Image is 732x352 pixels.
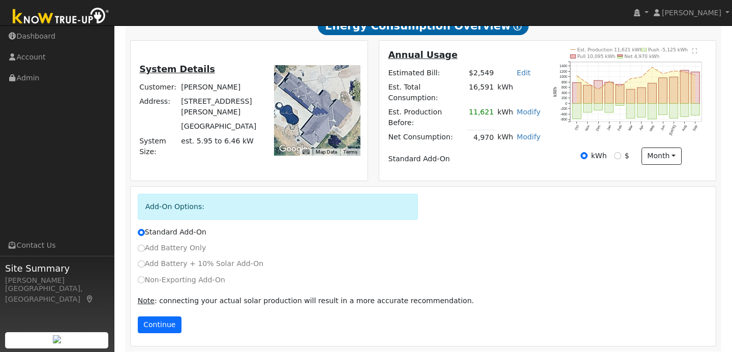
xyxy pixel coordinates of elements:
rect: onclick="" [648,104,657,120]
label: Standard Add-On [138,227,206,238]
rect: onclick="" [626,89,635,103]
img: Know True-Up [8,6,114,28]
td: Estimated Bill: [386,66,467,80]
a: Open this area in Google Maps (opens a new window) [277,142,310,156]
rect: onclick="" [659,104,667,115]
circle: onclick="" [673,70,675,72]
circle: onclick="" [684,71,685,73]
circle: onclick="" [641,76,643,78]
text: Mar [627,124,633,131]
circle: onclick="" [576,75,577,77]
rect: onclick="" [648,83,657,104]
text: Apr [638,124,645,131]
rect: onclick="" [659,78,667,104]
a: Terms (opens in new tab) [343,149,357,155]
circle: onclick="" [587,82,588,84]
text: 1200 [560,70,567,73]
text: Jun [660,125,665,131]
button: month [642,148,682,165]
td: System Size: [138,134,179,159]
img: Google [277,142,310,156]
rect: onclick="" [691,104,700,115]
span: : connecting your actual solar production will result in a more accurate recommendation. [138,297,474,305]
rect: onclick="" [605,104,614,113]
div: [GEOGRAPHIC_DATA], [GEOGRAPHIC_DATA] [5,283,109,305]
text: Feb [617,125,622,132]
rect: onclick="" [572,83,581,104]
circle: onclick="" [662,73,664,75]
td: Standard Add-On [386,152,542,166]
a: Map [85,295,95,303]
rect: onclick="" [680,104,689,117]
div: [PERSON_NAME] [5,275,109,286]
span: est. 5.95 to 6.46 kW [181,137,254,145]
text: 1000 [560,75,567,78]
label: Add Battery + 10% Solar Add-On [138,258,264,269]
td: Est. Total Consumption: [386,80,467,105]
text: Est. Production 11,621 kWh [577,47,643,52]
td: 16,591 [467,80,496,105]
text: Sep [692,125,698,132]
circle: onclick="" [598,89,599,91]
text: 400 [561,91,567,95]
button: Map Data [316,149,337,156]
a: Edit [517,69,531,77]
td: 4,970 [467,130,496,145]
rect: onclick="" [572,104,581,119]
rect: onclick="" [680,70,689,103]
text: Nov [584,124,590,131]
rect: onclick="" [594,80,603,103]
circle: onclick="" [695,74,696,76]
rect: onclick="" [594,104,603,110]
input: Non-Exporting Add-On [138,276,145,283]
a: Modify [517,133,541,141]
text: May [649,124,655,132]
rect: onclick="" [637,87,646,103]
img: retrieve [53,335,61,343]
label: $ [625,151,629,161]
input: Standard Add-On [138,229,145,236]
input: Add Battery + 10% Solar Add-On [138,260,145,268]
rect: onclick="" [626,104,635,119]
td: 11,621 [467,105,496,130]
input: $ [614,152,621,159]
td: kWh [496,105,515,130]
td: [GEOGRAPHIC_DATA] [179,120,263,134]
text: kWh [553,86,558,97]
td: $2,549 [467,66,496,80]
rect: onclick="" [637,104,646,118]
text: 800 [561,80,567,84]
label: kWh [591,151,607,161]
text: Net 4,970 kWh [624,53,659,59]
input: kWh [581,152,588,159]
td: System Size [179,134,263,159]
rect: onclick="" [583,85,592,104]
rect: onclick="" [669,104,678,119]
text: Pull 10,095 kWh [577,53,616,59]
a: Modify [517,108,541,116]
td: Est. Production Before: [386,105,467,130]
rect: onclick="" [583,104,592,112]
text: 0 [565,102,567,105]
text: Push -5,125 kWh [648,47,688,52]
td: Address: [138,95,179,120]
circle: onclick="" [652,67,653,68]
rect: onclick="" [669,77,678,103]
span: [PERSON_NAME] [662,9,721,17]
td: [STREET_ADDRESS][PERSON_NAME] [179,95,263,120]
text: Dec [595,124,601,131]
rect: onclick="" [616,104,624,106]
text: 200 [561,96,567,100]
td: kWh [496,80,542,105]
td: Customer: [138,80,179,95]
rect: onclick="" [605,82,614,103]
u: Note [138,297,155,305]
text: [DATE] [668,125,677,136]
td: Net Consumption: [386,130,467,145]
text: Jan [606,125,612,131]
rect: onclick="" [616,84,624,104]
circle: onclick="" [608,81,610,82]
div: Add-On Options: [138,194,418,220]
button: Keyboard shortcuts [302,149,310,156]
rect: onclick="" [691,72,700,104]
